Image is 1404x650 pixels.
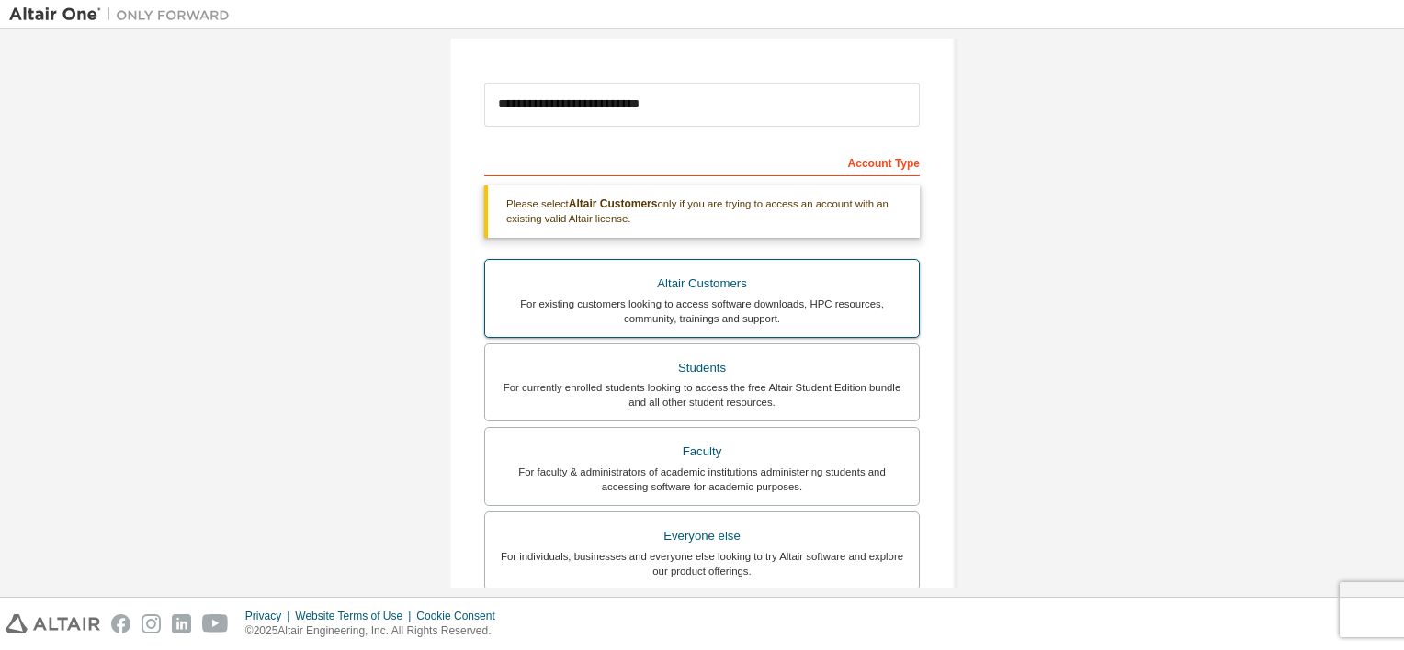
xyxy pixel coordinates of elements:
div: For existing customers looking to access software downloads, HPC resources, community, trainings ... [496,297,908,326]
img: facebook.svg [111,614,130,633]
img: Altair One [9,6,239,24]
div: Students [496,355,908,381]
div: Altair Customers [496,271,908,297]
div: For individuals, businesses and everyone else looking to try Altair software and explore our prod... [496,549,908,578]
div: Cookie Consent [416,609,505,623]
img: linkedin.svg [172,614,191,633]
img: youtube.svg [202,614,229,633]
div: For currently enrolled students looking to access the free Altair Student Edition bundle and all ... [496,380,908,409]
div: Everyone else [496,523,908,549]
p: © 2025 Altair Engineering, Inc. All Rights Reserved. [245,623,506,639]
div: Please select only if you are trying to access an account with an existing valid Altair license. [484,185,920,238]
div: Faculty [496,439,908,465]
b: Altair Customers [569,197,658,210]
div: Account Type [484,147,920,176]
img: altair_logo.svg [6,614,100,633]
div: For faculty & administrators of academic institutions administering students and accessing softwa... [496,465,908,494]
img: instagram.svg [142,614,161,633]
div: Website Terms of Use [295,609,416,623]
div: Privacy [245,609,295,623]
